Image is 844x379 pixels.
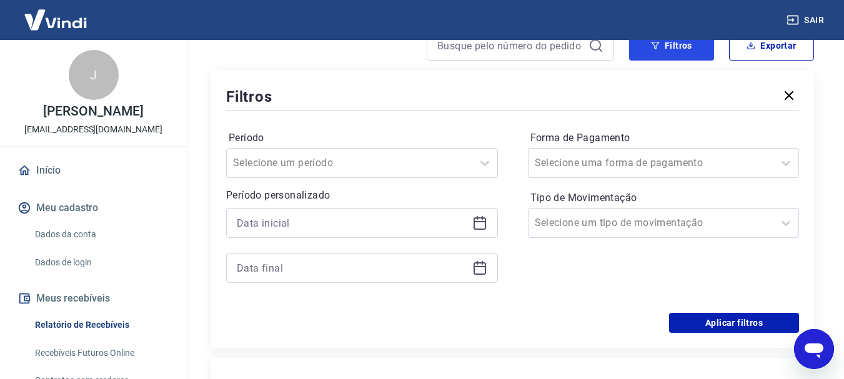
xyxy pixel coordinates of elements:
[15,157,172,184] a: Início
[237,258,467,277] input: Data final
[629,31,714,61] button: Filtros
[530,130,797,145] label: Forma de Pagamento
[669,313,799,333] button: Aplicar filtros
[24,123,162,136] p: [EMAIL_ADDRESS][DOMAIN_NAME]
[15,194,172,222] button: Meu cadastro
[237,214,467,232] input: Data inicial
[784,9,829,32] button: Sair
[69,50,119,100] div: J
[530,190,797,205] label: Tipo de Movimentação
[729,31,814,61] button: Exportar
[226,188,498,203] p: Período personalizado
[226,87,272,107] h5: Filtros
[794,329,834,369] iframe: Botão para abrir a janela de mensagens
[437,36,583,55] input: Busque pelo número do pedido
[43,105,143,118] p: [PERSON_NAME]
[30,222,172,247] a: Dados da conta
[15,285,172,312] button: Meus recebíveis
[30,340,172,366] a: Recebíveis Futuros Online
[15,1,96,39] img: Vindi
[30,250,172,275] a: Dados de login
[229,130,495,145] label: Período
[30,312,172,338] a: Relatório de Recebíveis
